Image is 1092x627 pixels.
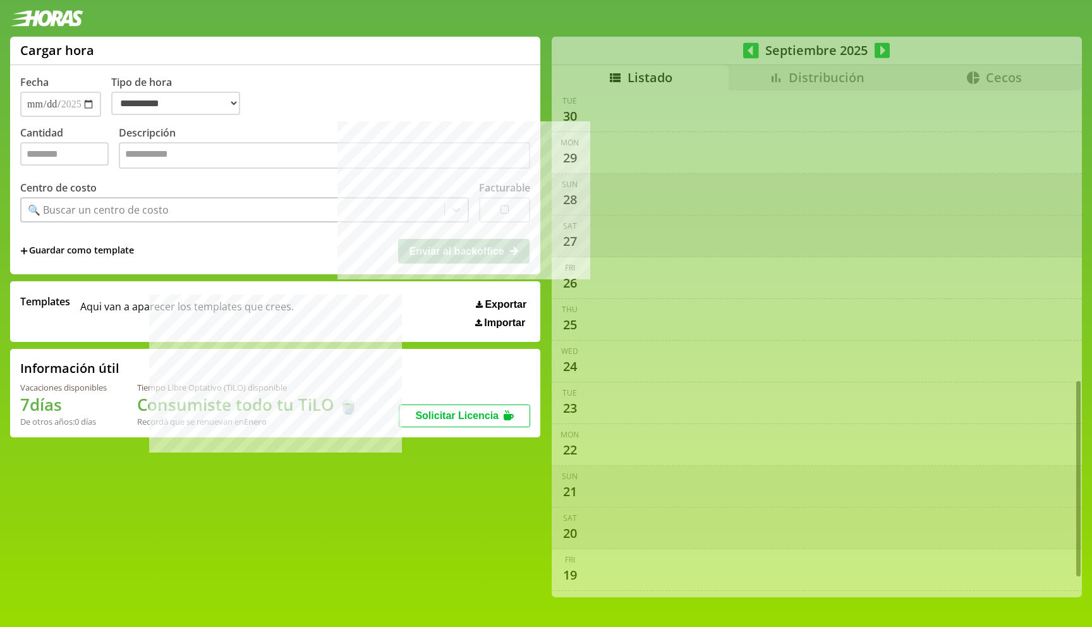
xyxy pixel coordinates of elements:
[20,416,107,427] div: De otros años: 0 días
[111,75,250,117] label: Tipo de hora
[10,10,83,27] img: logotipo
[28,203,169,217] div: 🔍 Buscar un centro de costo
[472,298,530,311] button: Exportar
[485,299,526,310] span: Exportar
[20,244,28,258] span: +
[20,126,119,172] label: Cantidad
[137,393,358,416] h1: Consumiste todo tu TiLO 🍵
[20,244,134,258] span: +Guardar como template
[20,142,109,166] input: Cantidad
[479,181,530,195] label: Facturable
[20,360,119,377] h2: Información útil
[111,92,240,115] select: Tipo de hora
[484,317,525,329] span: Importar
[20,42,94,59] h1: Cargar hora
[20,382,107,393] div: Vacaciones disponibles
[20,75,49,89] label: Fecha
[244,416,267,427] b: Enero
[415,410,499,421] span: Solicitar Licencia
[137,416,358,427] div: Recordá que se renuevan en
[119,142,530,169] textarea: Descripción
[137,382,358,393] div: Tiempo Libre Optativo (TiLO) disponible
[20,295,70,308] span: Templates
[20,393,107,416] h1: 7 días
[80,295,294,329] span: Aqui van a aparecer los templates que crees.
[119,126,530,172] label: Descripción
[20,181,97,195] label: Centro de costo
[399,405,530,427] button: Solicitar Licencia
